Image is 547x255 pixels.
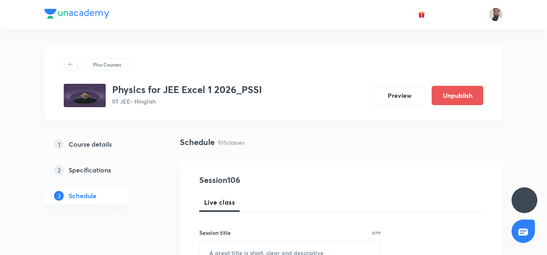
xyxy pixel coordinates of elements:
button: avatar [415,8,428,21]
span: Live class [204,197,235,207]
p: 3 [54,191,64,201]
img: b261966c60324825a18d86578647b2f6.jpg [64,84,106,107]
p: 0/99 [372,231,381,235]
img: avatar [418,11,425,18]
a: 1Course details [44,136,154,152]
h4: Schedule [180,136,215,148]
p: 2 [54,165,64,175]
button: Unpublish [432,86,483,105]
img: Company Logo [44,9,109,19]
p: Plus Courses [93,61,121,68]
h5: Schedule [69,191,96,201]
h5: Course details [69,139,112,149]
h3: Physics for JEE Excel 1 2026_PSSI [112,84,262,95]
p: 1 [54,139,64,149]
a: 2Specifications [44,162,154,178]
p: IIT JEE • Hinglish [112,97,262,106]
img: SHAHNAWAZ AHMAD [489,8,503,21]
a: Company Logo [44,9,109,21]
h4: Session 106 [199,174,347,186]
p: 105 classes [218,138,244,147]
img: ttu [520,195,529,205]
button: Preview [374,86,425,105]
h6: Session title [199,228,231,237]
h5: Specifications [69,165,111,175]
